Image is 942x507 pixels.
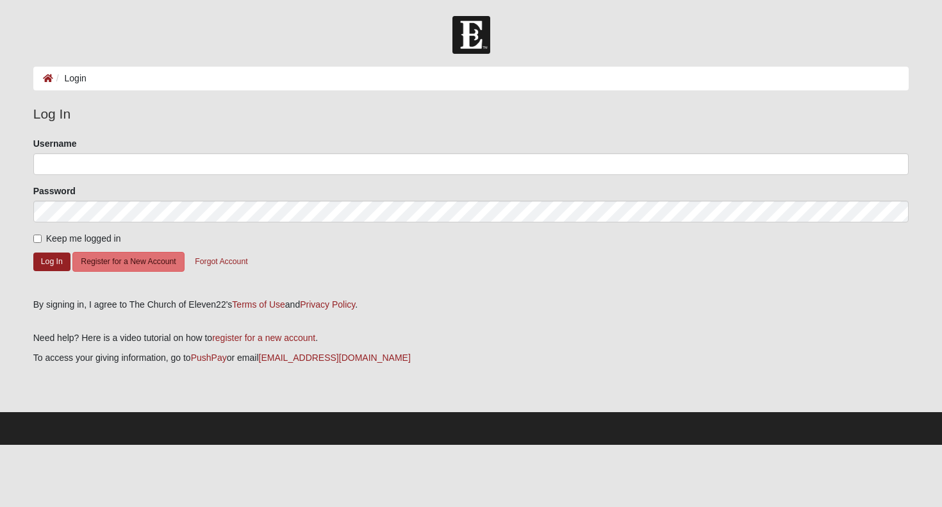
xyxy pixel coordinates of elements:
[33,185,76,197] label: Password
[300,299,355,310] a: Privacy Policy
[232,299,285,310] a: Terms of Use
[53,72,87,85] li: Login
[259,353,411,363] a: [EMAIL_ADDRESS][DOMAIN_NAME]
[33,331,909,345] p: Need help? Here is a video tutorial on how to .
[46,233,121,244] span: Keep me logged in
[33,351,909,365] p: To access your giving information, go to or email
[33,235,42,243] input: Keep me logged in
[452,16,490,54] img: Church of Eleven22 Logo
[212,333,315,343] a: register for a new account
[72,252,184,272] button: Register for a New Account
[33,137,77,150] label: Username
[33,298,909,312] div: By signing in, I agree to The Church of Eleven22's and .
[33,104,909,124] legend: Log In
[33,253,70,271] button: Log In
[191,353,227,363] a: PushPay
[186,252,256,272] button: Forgot Account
